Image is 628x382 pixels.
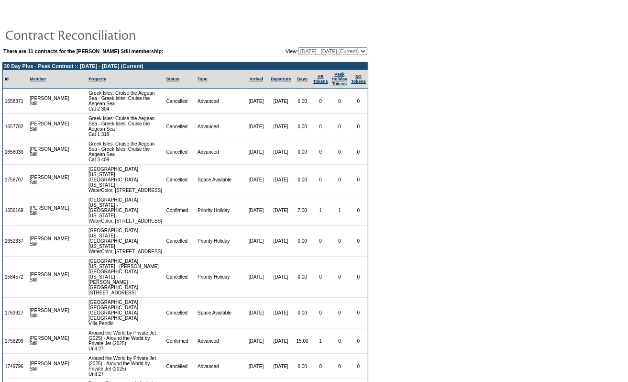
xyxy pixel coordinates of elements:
[28,328,71,354] td: [PERSON_NAME] Still
[244,328,268,354] td: [DATE]
[196,354,244,379] td: Advanced
[330,226,350,257] td: 0
[3,195,28,226] td: 1656169
[330,195,350,226] td: 1
[313,74,328,84] a: ARTokens
[28,298,71,328] td: [PERSON_NAME] Still
[165,298,196,328] td: Cancelled
[349,298,368,328] td: 0
[349,226,368,257] td: 0
[87,328,165,354] td: Around the World by Private Jet (2025) - Around the World by Private Jet (2025) Unit 27
[3,328,28,354] td: 1758299
[165,139,196,165] td: Cancelled
[349,165,368,195] td: 0
[268,165,294,195] td: [DATE]
[294,328,311,354] td: 15.00
[294,114,311,139] td: 0.00
[87,195,165,226] td: [GEOGRAPHIC_DATA], [US_STATE] - [GEOGRAPHIC_DATA], [US_STATE] WaterColor, [STREET_ADDRESS]
[330,165,350,195] td: 0
[311,257,330,298] td: 0
[244,89,268,114] td: [DATE]
[311,226,330,257] td: 0
[349,328,368,354] td: 0
[349,195,368,226] td: 0
[196,195,244,226] td: Priority Holiday
[268,195,294,226] td: [DATE]
[311,195,330,226] td: 1
[294,139,311,165] td: 0.00
[268,139,294,165] td: [DATE]
[3,62,368,70] td: 30 Day Plus - Peak Contract :: [DATE] - [DATE] (Current)
[294,257,311,298] td: 0.00
[165,226,196,257] td: Cancelled
[198,77,207,81] a: Type
[3,257,28,298] td: 1584572
[294,165,311,195] td: 0.00
[3,89,28,114] td: 1658371
[244,354,268,379] td: [DATE]
[28,226,71,257] td: [PERSON_NAME] Still
[268,298,294,328] td: [DATE]
[294,226,311,257] td: 0.00
[28,165,71,195] td: [PERSON_NAME] Still
[3,48,164,54] b: There are 11 contracts for the [PERSON_NAME] Still membership:
[268,114,294,139] td: [DATE]
[165,257,196,298] td: Cancelled
[3,70,28,89] td: Id
[294,354,311,379] td: 0.00
[196,226,244,257] td: Priority Holiday
[196,298,244,328] td: Space Available
[166,77,180,81] a: Status
[3,139,28,165] td: 1656033
[196,257,244,298] td: Priority Holiday
[311,354,330,379] td: 0
[196,114,244,139] td: Advanced
[311,298,330,328] td: 0
[349,354,368,379] td: 0
[165,354,196,379] td: Cancelled
[87,257,165,298] td: [GEOGRAPHIC_DATA], [US_STATE] - [PERSON_NAME][GEOGRAPHIC_DATA], [US_STATE] [PERSON_NAME][GEOGRAPH...
[349,89,368,114] td: 0
[330,114,350,139] td: 0
[244,165,268,195] td: [DATE]
[330,298,350,328] td: 0
[349,139,368,165] td: 0
[3,114,28,139] td: 1657782
[244,139,268,165] td: [DATE]
[88,77,106,81] a: Property
[311,165,330,195] td: 0
[330,257,350,298] td: 0
[349,257,368,298] td: 0
[87,226,165,257] td: [GEOGRAPHIC_DATA], [US_STATE] - [GEOGRAPHIC_DATA], [US_STATE] WaterColor, [STREET_ADDRESS]
[244,47,367,55] td: View:
[332,72,348,86] a: Peak HolidayTokens
[271,77,291,81] a: Departure
[3,226,28,257] td: 1652337
[311,114,330,139] td: 0
[294,298,311,328] td: 0.00
[196,89,244,114] td: Advanced
[249,77,263,81] a: Arrival
[330,139,350,165] td: 0
[87,89,165,114] td: Greek Isles: Cruise the Aegean Sea - Greek Isles: Cruise the Aegean Sea Cat 2 304
[5,25,196,44] img: pgTtlContractReconciliation.gif
[268,354,294,379] td: [DATE]
[28,354,71,379] td: [PERSON_NAME] Still
[28,195,71,226] td: [PERSON_NAME] Still
[165,114,196,139] td: Cancelled
[87,354,165,379] td: Around the World by Private Jet (2025) - Around the World by Private Jet (2025) Unit 27
[330,354,350,379] td: 0
[349,114,368,139] td: 0
[28,139,71,165] td: [PERSON_NAME] Still
[165,89,196,114] td: Cancelled
[165,165,196,195] td: Cancelled
[196,139,244,165] td: Advanced
[28,89,71,114] td: [PERSON_NAME] Still
[268,257,294,298] td: [DATE]
[28,114,71,139] td: [PERSON_NAME] Still
[244,114,268,139] td: [DATE]
[294,89,311,114] td: 0.00
[244,226,268,257] td: [DATE]
[87,139,165,165] td: Greek Isles: Cruise the Aegean Sea - Greek Isles: Cruise the Aegean Sea Cat 3 409
[3,298,28,328] td: 1763927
